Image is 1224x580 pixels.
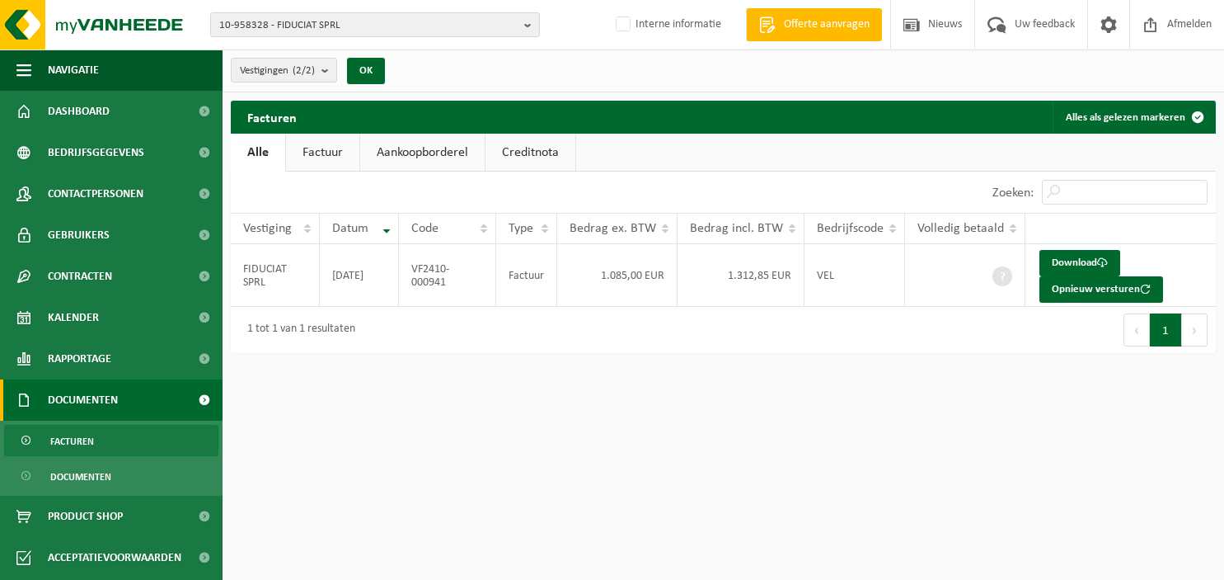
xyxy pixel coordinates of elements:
span: 10-958328 - FIDUCIAT SPRL [219,13,518,38]
span: Navigatie [48,50,99,91]
label: Zoeken: [992,186,1034,200]
span: Datum [332,222,368,235]
a: Alle [231,134,285,172]
a: Offerte aanvragen [746,8,882,41]
span: Bedrijfscode [817,222,884,235]
span: Contactpersonen [48,173,143,215]
span: Type [509,222,533,235]
td: VF2410-000941 [399,244,496,307]
button: Opnieuw versturen [1039,276,1163,303]
td: 1.312,85 EUR [678,244,804,307]
a: Aankoopborderel [360,134,485,172]
span: Bedrag incl. BTW [690,222,783,235]
a: Factuur [286,134,359,172]
span: Facturen [50,426,94,457]
span: Kalender [48,297,99,338]
td: VEL [804,244,905,307]
div: 1 tot 1 van 1 resultaten [239,315,355,345]
span: Bedrag ex. BTW [570,222,656,235]
a: Creditnota [485,134,575,172]
td: 1.085,00 EUR [557,244,678,307]
button: Vestigingen(2/2) [231,58,337,83]
td: Factuur [496,244,557,307]
h2: Facturen [231,101,313,133]
span: Documenten [50,461,111,493]
span: Rapportage [48,338,111,380]
a: Documenten [4,460,218,492]
button: 10-958328 - FIDUCIAT SPRL [210,12,540,37]
span: Product Shop [48,496,123,537]
span: Code [411,222,438,235]
label: Interne informatie [612,12,721,37]
button: 1 [1150,314,1182,347]
a: Facturen [4,425,218,456]
span: Acceptatievoorwaarden [48,537,181,578]
button: OK [347,58,385,84]
td: [DATE] [320,244,399,307]
button: Previous [1123,314,1150,347]
td: FIDUCIAT SPRL [231,244,320,307]
span: Dashboard [48,91,110,132]
span: Vestigingen [240,59,315,83]
button: Alles als gelezen markeren [1053,101,1214,134]
span: Documenten [48,380,118,421]
span: Contracten [48,256,112,297]
button: Next [1182,314,1208,347]
a: Download [1039,250,1120,276]
span: Volledig betaald [917,222,1004,235]
span: Gebruikers [48,215,110,256]
span: Vestiging [243,222,292,235]
span: Bedrijfsgegevens [48,132,144,173]
span: Offerte aanvragen [780,17,874,33]
count: (2/2) [293,65,315,76]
